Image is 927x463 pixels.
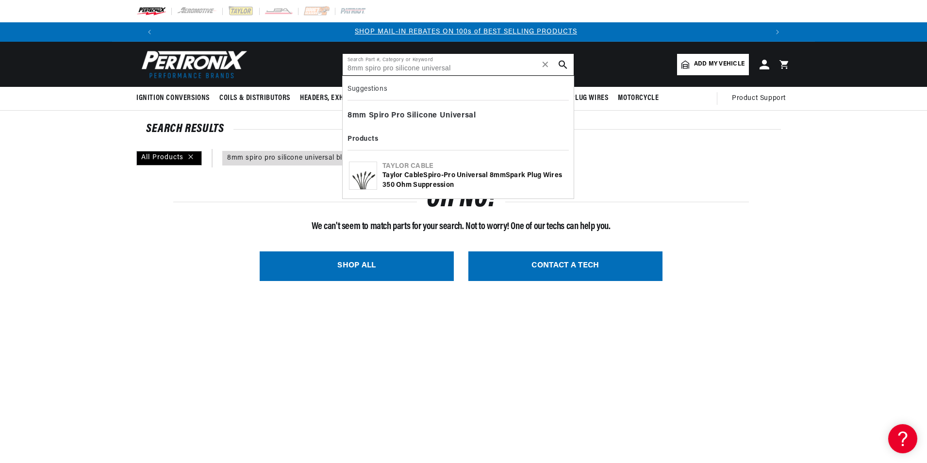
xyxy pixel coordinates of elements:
[219,93,290,103] span: Coils & Distributors
[369,112,389,119] b: Spiro
[348,112,366,119] b: 8mm
[618,93,659,103] span: Motorcycle
[391,112,404,119] b: Pro
[162,27,770,37] div: 2 of 3
[162,27,770,37] div: Announcement
[355,28,577,35] a: SHOP MAIL-IN REBATES ON 100s of BEST SELLING PRODUCTS
[613,87,663,110] summary: Motorcycle
[136,151,202,165] div: All Products
[694,60,745,69] span: Add my vehicle
[457,172,488,179] b: Universal
[468,251,662,281] a: CONTACT A TECH
[227,153,353,164] a: 8mm spiro pro silicone universal black
[423,172,441,179] b: Spiro
[348,81,569,100] div: Suggestions
[136,93,210,103] span: Ignition Conversions
[260,251,454,281] a: SHOP ALL
[427,189,496,212] h1: OH NO!
[407,112,437,119] b: Silicone
[382,171,567,190] div: Taylor Cable - Spark Plug Wires 350 Ohm Suppression
[112,22,815,42] slideshow-component: Translation missing: en.sections.announcements.announcement_bar
[348,135,378,143] b: Products
[549,93,609,103] span: Spark Plug Wires
[552,54,574,75] button: search button
[732,87,791,110] summary: Product Support
[382,162,567,171] div: Taylor Cable
[300,93,414,103] span: Headers, Exhausts & Components
[215,87,295,110] summary: Coils & Distributors
[173,219,749,234] p: We can't seem to match parts for your search. Not to worry! One of our techs can help you.
[444,172,455,179] b: Pro
[146,124,781,134] div: SEARCH RESULTS
[490,172,506,179] b: 8mm
[349,162,377,189] img: Taylor Cable Spiro-Pro Universal 8mm Spark Plug Wires 350 Ohm Suppression
[140,22,159,42] button: Translation missing: en.sections.announcements.previous_announcement
[677,54,749,75] a: Add my vehicle
[136,87,215,110] summary: Ignition Conversions
[732,93,786,104] span: Product Support
[545,87,613,110] summary: Spark Plug Wires
[768,22,787,42] button: Translation missing: en.sections.announcements.next_announcement
[440,112,476,119] b: Universal
[136,48,248,81] img: Pertronix
[295,87,418,110] summary: Headers, Exhausts & Components
[343,54,574,75] input: Search Part #, Category or Keyword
